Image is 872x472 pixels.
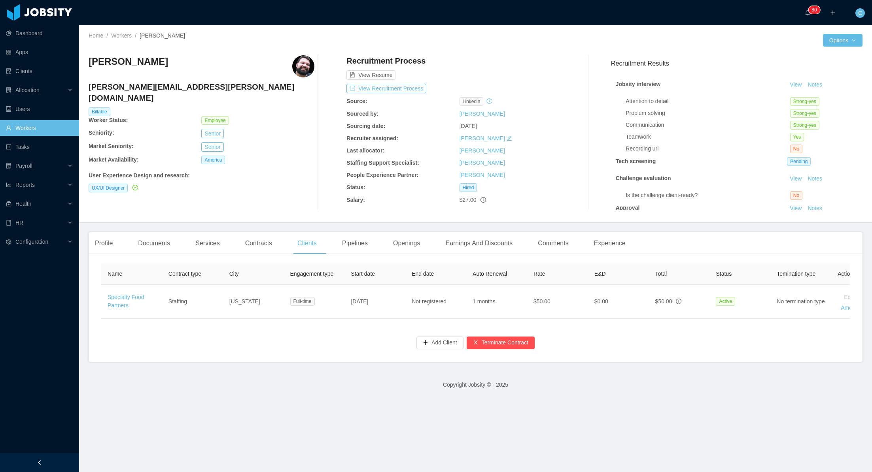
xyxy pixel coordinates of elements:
span: Payroll [15,163,32,169]
button: Notes [804,80,825,90]
button: Edit [838,291,860,304]
p: 8 [811,6,814,14]
b: Market Availability: [89,156,139,163]
b: Staffing Support Specialist: [346,160,419,166]
b: Recruiter assigned: [346,135,398,141]
span: Not registered [412,298,446,305]
strong: Challenge evaluation [616,175,671,181]
a: icon: appstoreApps [6,44,73,60]
p: 0 [814,6,817,14]
span: E&D [594,271,606,277]
a: icon: robotUsers [6,101,73,117]
button: Senior [201,142,223,152]
button: icon: exportView Recruitment Process [346,84,426,93]
span: Health [15,201,31,207]
div: Problem solving [626,109,790,117]
span: [DATE] [460,123,477,129]
span: City [229,271,239,277]
span: / [106,32,108,39]
span: Actions [838,271,856,277]
footer: Copyright Jobsity © - 2025 [79,371,872,399]
span: America [201,156,225,164]
span: Yes [790,133,804,141]
b: Worker Status: [89,117,128,123]
span: Strong-yes [790,97,819,106]
i: icon: book [6,220,11,226]
div: Contracts [239,232,278,254]
div: Communication [626,121,790,129]
span: Active [716,297,735,306]
span: Engagement type [290,271,334,277]
div: Teamwork [626,133,790,141]
a: [PERSON_NAME] [460,147,505,154]
span: Auto Renewal [473,271,507,277]
td: $50.00 [527,285,588,319]
a: [PERSON_NAME] [460,172,505,178]
i: icon: edit [507,135,512,141]
span: Hired [460,183,477,192]
span: End date [412,271,434,277]
div: Profile [89,232,119,254]
td: 1 months [466,285,527,319]
span: Employee [201,116,229,125]
span: Start date [351,271,375,277]
span: Billable [89,107,110,116]
b: Last allocator: [346,147,384,154]
a: icon: pie-chartDashboard [6,25,73,41]
td: [US_STATE] [223,285,284,319]
strong: Tech screening [616,158,656,164]
span: Contract type [168,271,201,277]
span: Strong-yes [790,121,819,130]
div: Is the challenge client-ready? [626,191,790,199]
span: Full-time [290,297,315,306]
a: Workers [111,32,132,39]
a: View [787,175,804,182]
div: Comments [532,232,575,254]
b: User Experience Design and research : [89,172,190,179]
span: Pending [787,157,811,166]
span: [PERSON_NAME] [140,32,185,39]
span: Allocation [15,87,40,93]
button: Optionsicon: down [823,34,863,47]
sup: 80 [808,6,820,14]
div: Recording url [626,145,790,153]
span: Name [108,271,122,277]
span: [DATE] [351,298,368,305]
span: $0.00 [594,298,608,305]
h3: Recruitment Results [611,58,863,68]
a: Home [89,32,103,39]
b: Source: [346,98,367,104]
span: Total [655,271,667,277]
span: Reports [15,182,35,188]
a: icon: userWorkers [6,120,73,136]
a: [PERSON_NAME] [460,135,505,141]
strong: Jobsity interview [616,81,661,87]
h4: [PERSON_NAME][EMAIL_ADDRESS][PERSON_NAME][DOMAIN_NAME] [89,81,314,103]
a: icon: check-circle [131,184,138,191]
span: $50.00 [655,298,672,305]
button: icon: closeTerminate Contract [467,337,535,349]
div: Earnings And Discounts [439,232,519,254]
span: Rate [533,271,545,277]
span: Staffing [168,298,187,305]
span: No [790,191,802,200]
i: icon: line-chart [6,182,11,188]
button: icon: file-textView Resume [346,70,395,80]
div: Pipelines [336,232,374,254]
span: C [858,8,862,18]
h3: [PERSON_NAME] [89,55,168,68]
a: icon: file-textView Resume [346,72,395,78]
div: Experience [588,232,632,254]
span: linkedin [460,97,484,106]
b: Salary: [346,197,365,203]
i: icon: medicine-box [6,201,11,207]
div: Openings [387,232,427,254]
i: icon: check-circle [132,185,138,190]
b: Market Seniority: [89,143,134,149]
div: Clients [291,232,323,254]
b: Status: [346,184,365,190]
i: icon: file-protect [6,163,11,169]
div: Attention to detail [626,97,790,105]
button: Notes [804,204,825,213]
a: Specialty Food Partners [108,294,144,308]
